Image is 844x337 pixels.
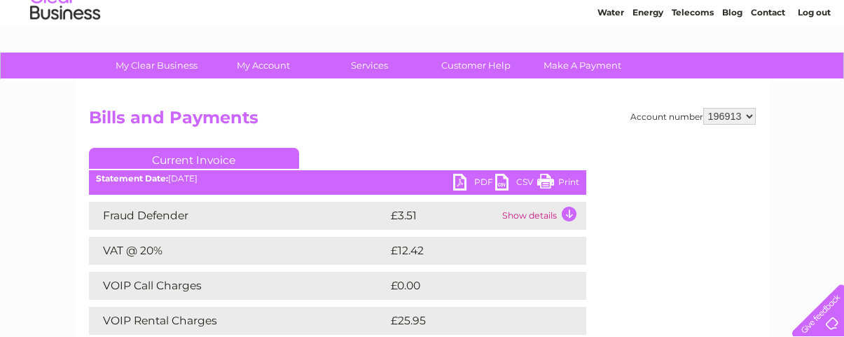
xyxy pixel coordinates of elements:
[418,53,534,78] a: Customer Help
[499,202,586,230] td: Show details
[525,53,640,78] a: Make A Payment
[387,237,557,265] td: £12.42
[597,60,624,70] a: Water
[312,53,427,78] a: Services
[387,272,554,300] td: £0.00
[798,60,831,70] a: Log out
[751,60,785,70] a: Contact
[96,173,168,184] b: Statement Date:
[89,202,387,230] td: Fraud Defender
[89,237,387,265] td: VAT @ 20%
[89,148,299,169] a: Current Invoice
[537,174,579,194] a: Print
[387,307,558,335] td: £25.95
[630,108,756,125] div: Account number
[89,307,387,335] td: VOIP Rental Charges
[722,60,742,70] a: Blog
[92,8,754,68] div: Clear Business is a trading name of Verastar Limited (registered in [GEOGRAPHIC_DATA] No. 3667643...
[453,174,495,194] a: PDF
[580,7,677,25] a: 0333 014 3131
[387,202,499,230] td: £3.51
[205,53,321,78] a: My Account
[495,174,537,194] a: CSV
[29,36,101,79] img: logo.png
[99,53,214,78] a: My Clear Business
[89,272,387,300] td: VOIP Call Charges
[632,60,663,70] a: Energy
[89,174,586,184] div: [DATE]
[89,108,756,135] h2: Bills and Payments
[672,60,714,70] a: Telecoms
